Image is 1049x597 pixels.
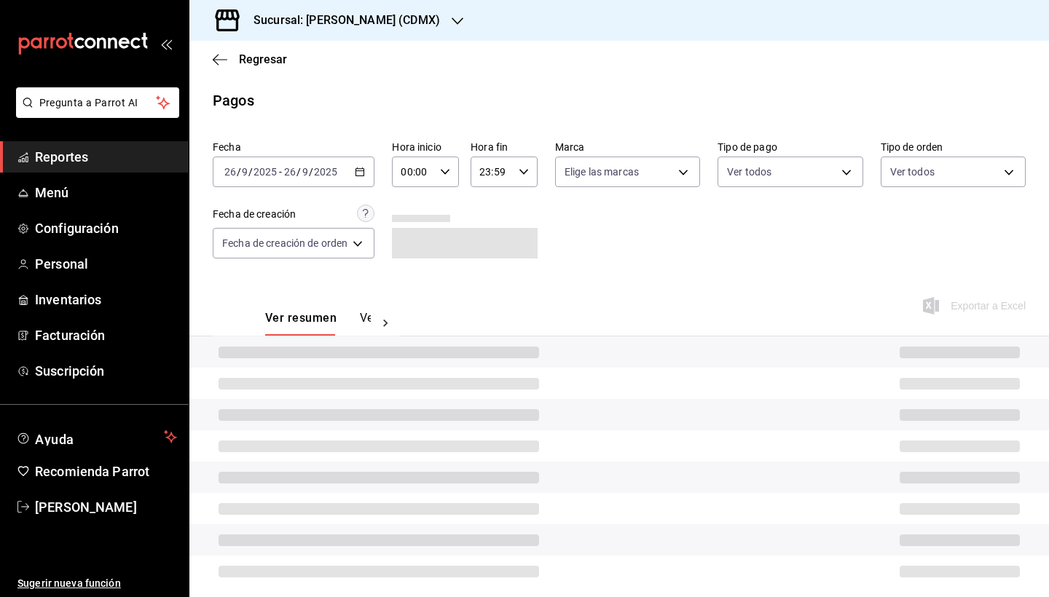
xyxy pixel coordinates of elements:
[35,361,177,381] span: Suscripción
[35,218,177,238] span: Configuración
[296,166,301,178] span: /
[313,166,338,178] input: ----
[265,311,337,336] button: Ver resumen
[890,165,935,179] span: Ver todos
[360,311,415,336] button: Ver pagos
[39,95,157,111] span: Pregunta a Parrot AI
[35,428,158,446] span: Ayuda
[253,166,278,178] input: ----
[160,38,172,50] button: open_drawer_menu
[279,166,282,178] span: -
[881,142,1026,152] label: Tipo de orden
[35,254,177,274] span: Personal
[718,142,863,152] label: Tipo de pago
[241,166,248,178] input: --
[565,165,639,179] span: Elige las marcas
[35,290,177,309] span: Inventarios
[17,576,177,591] span: Sugerir nueva función
[213,207,296,222] div: Fecha de creación
[35,147,177,167] span: Reportes
[35,183,177,202] span: Menú
[213,52,287,66] button: Regresar
[213,142,374,152] label: Fecha
[35,325,177,345] span: Facturación
[224,166,237,178] input: --
[555,142,700,152] label: Marca
[309,166,313,178] span: /
[392,142,459,152] label: Hora inicio
[248,166,253,178] span: /
[283,166,296,178] input: --
[237,166,241,178] span: /
[302,166,309,178] input: --
[213,90,254,111] div: Pagos
[16,87,179,118] button: Pregunta a Parrot AI
[239,52,287,66] span: Regresar
[242,12,440,29] h3: Sucursal: [PERSON_NAME] (CDMX)
[265,311,371,336] div: navigation tabs
[35,497,177,517] span: [PERSON_NAME]
[727,165,771,179] span: Ver todos
[10,106,179,121] a: Pregunta a Parrot AI
[35,462,177,481] span: Recomienda Parrot
[222,236,347,250] span: Fecha de creación de orden
[471,142,538,152] label: Hora fin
